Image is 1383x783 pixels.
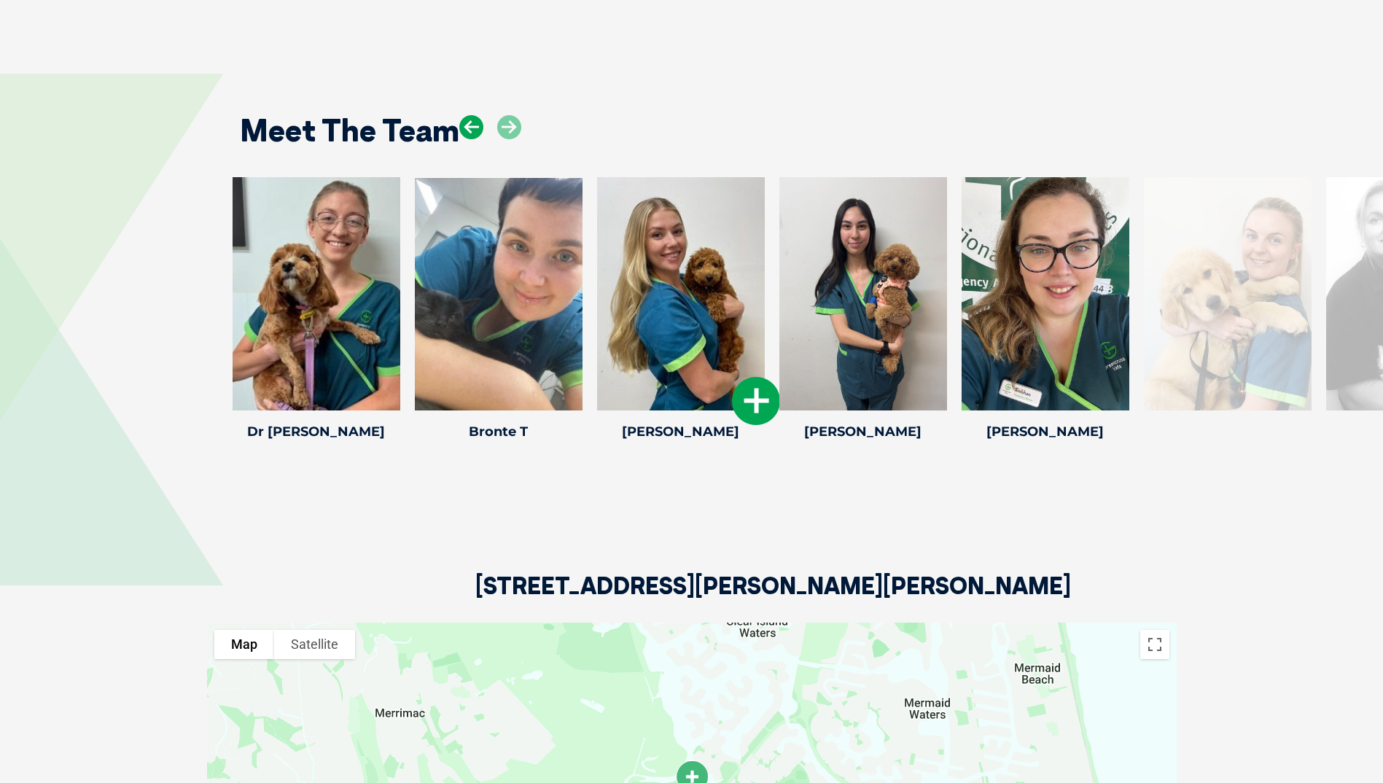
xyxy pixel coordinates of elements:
[233,425,400,438] h4: Dr [PERSON_NAME]
[415,425,583,438] h4: Bronte T
[475,574,1071,623] h2: [STREET_ADDRESS][PERSON_NAME][PERSON_NAME]
[779,425,947,438] h4: [PERSON_NAME]
[962,425,1129,438] h4: [PERSON_NAME]
[1140,630,1169,659] button: Toggle fullscreen view
[240,115,459,146] h2: Meet The Team
[214,630,274,659] button: Show street map
[274,630,355,659] button: Show satellite imagery
[597,425,765,438] h4: [PERSON_NAME]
